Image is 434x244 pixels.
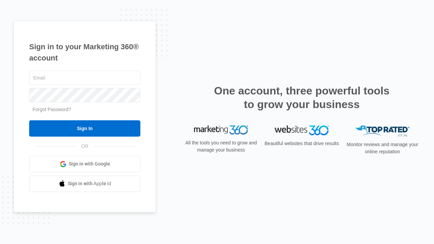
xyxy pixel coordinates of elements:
[355,125,410,137] img: Top Rated Local
[77,143,93,150] span: OR
[29,176,140,192] a: Sign in with Apple Id
[69,160,110,168] span: Sign in with Google
[33,107,71,112] a: Forgot Password?
[29,41,140,64] h1: Sign in to your Marketing 360® account
[212,84,392,111] h2: One account, three powerful tools to grow your business
[275,125,329,135] img: Websites 360
[264,140,340,147] p: Beautiful websites that drive results
[183,139,259,154] p: All the tools you need to grow and manage your business
[68,180,111,187] span: Sign in with Apple Id
[344,141,420,155] p: Monitor reviews and manage your online reputation
[29,71,140,85] input: Email
[29,120,140,137] input: Sign In
[29,156,140,172] a: Sign in with Google
[194,125,248,135] img: Marketing 360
